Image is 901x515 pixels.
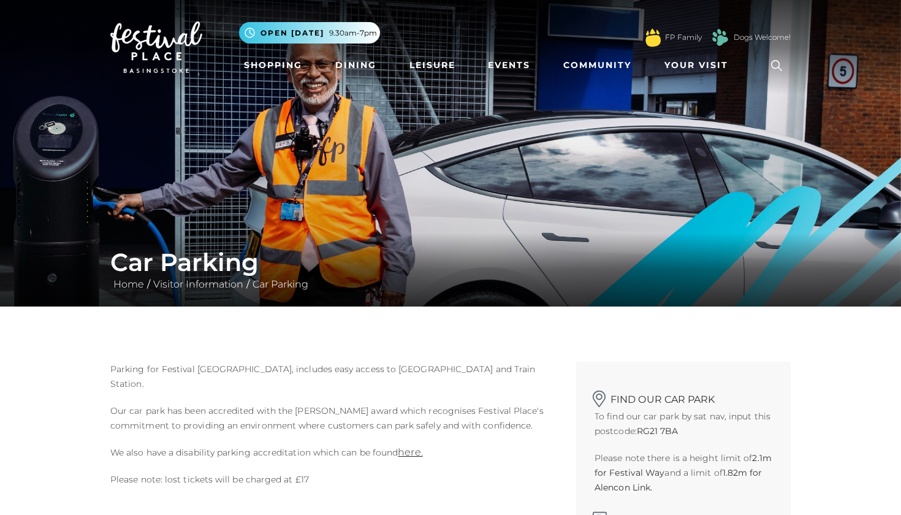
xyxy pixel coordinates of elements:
a: Leisure [405,54,460,77]
span: Your Visit [664,59,728,72]
a: Dogs Welcome! [734,32,791,43]
a: Events [483,54,535,77]
a: Community [558,54,636,77]
a: Dining [330,54,381,77]
img: Festival Place Logo [110,21,202,73]
span: Open [DATE] [260,28,324,39]
p: Please note: lost tickets will be charged at £17 [110,472,558,487]
p: Please note there is a height limit of and a limit of [595,451,772,495]
a: Home [110,278,147,290]
a: Your Visit [660,54,739,77]
a: Visitor Information [150,278,246,290]
h2: Find our car park [595,386,772,405]
a: here. [398,446,422,458]
a: Shopping [239,54,307,77]
a: FP Family [665,32,702,43]
span: Parking for Festival [GEOGRAPHIC_DATA], includes easy access to [GEOGRAPHIC_DATA] and Train Station. [110,364,535,389]
div: / / [101,248,800,292]
a: Car Parking [249,278,311,290]
strong: RG21 7BA [637,425,679,437]
p: To find our car park by sat nav, input this postcode: [595,409,772,438]
p: Our car park has been accredited with the [PERSON_NAME] award which recognises Festival Place's c... [110,403,558,433]
span: 9.30am-7pm [329,28,377,39]
p: We also have a disability parking accreditation which can be found [110,445,558,460]
h1: Car Parking [110,248,791,277]
button: Open [DATE] 9.30am-7pm [239,22,380,44]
